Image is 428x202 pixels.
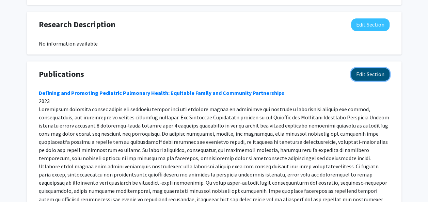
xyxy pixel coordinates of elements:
[39,89,284,96] a: Defining and Promoting Pediatric Pulmonary Health: Equitable Family and Community Partnerships
[39,18,115,31] span: Research Description
[39,39,390,48] div: No information available
[5,171,29,197] iframe: Chat
[39,68,84,80] span: Publications
[351,18,390,31] button: Edit Research Description
[351,68,390,81] button: Edit Publications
